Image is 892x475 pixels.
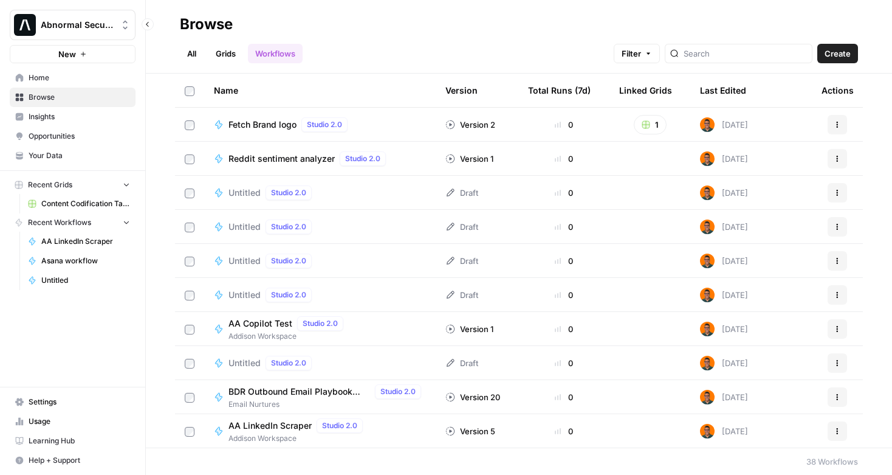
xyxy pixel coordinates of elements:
[29,397,130,407] span: Settings
[214,384,426,410] a: BDR Outbound Email Playbook GeneratorStudio 2.0Email Nurtures
[41,19,114,31] span: Abnormal Security
[271,255,306,266] span: Studio 2.0
[825,47,851,60] span: Create
[228,386,370,398] span: BDR Outbound Email Playbook Generator
[700,390,715,404] img: v3l8z00pdaiqv5s7j6e4zbczth4t
[29,455,130,466] span: Help + Support
[700,254,715,268] img: v3l8z00pdaiqv5s7j6e4zbczth4t
[345,153,380,164] span: Studio 2.0
[10,45,136,63] button: New
[445,255,478,267] div: Draft
[10,392,136,412] a: Settings
[619,74,672,107] div: Linked Grids
[228,331,348,342] span: Addison Workspace
[271,358,306,369] span: Studio 2.0
[58,48,76,60] span: New
[684,47,807,60] input: Search
[214,254,426,268] a: UntitledStudio 2.0
[445,391,500,403] div: Version 20
[22,271,136,290] a: Untitled
[700,151,715,166] img: v3l8z00pdaiqv5s7j6e4zbczth4t
[700,220,715,234] img: v3l8z00pdaiqv5s7j6e4zbczth4t
[10,451,136,470] button: Help + Support
[322,420,357,431] span: Studio 2.0
[528,323,600,335] div: 0
[445,187,478,199] div: Draft
[10,68,136,88] a: Home
[700,185,748,200] div: [DATE]
[41,255,130,266] span: Asana workflow
[29,416,130,427] span: Usage
[248,44,303,63] a: Workflows
[700,356,748,370] div: [DATE]
[22,251,136,271] a: Asana workflow
[700,322,748,336] div: [DATE]
[29,111,130,122] span: Insights
[10,176,136,194] button: Recent Grids
[528,391,600,403] div: 0
[10,431,136,451] a: Learning Hub
[528,255,600,267] div: 0
[528,289,600,301] div: 0
[700,424,748,439] div: [DATE]
[214,316,426,342] a: AA Copilot TestStudio 2.0Addison Workspace
[700,185,715,200] img: v3l8z00pdaiqv5s7j6e4zbczth4t
[271,290,306,300] span: Studio 2.0
[271,187,306,198] span: Studio 2.0
[634,115,667,134] button: 1
[10,10,136,40] button: Workspace: Abnormal Security
[528,74,591,107] div: Total Runs (7d)
[228,399,426,410] span: Email Nurtures
[214,288,426,302] a: UntitledStudio 2.0
[214,220,426,234] a: UntitledStudio 2.0
[29,435,130,446] span: Learning Hub
[700,288,715,302] img: v3l8z00pdaiqv5s7j6e4zbczth4t
[29,131,130,142] span: Opportunities
[228,317,292,330] span: AA Copilot Test
[214,151,426,166] a: Reddit sentiment analyzerStudio 2.0
[22,232,136,251] a: AA LinkedIn Scraper
[208,44,243,63] a: Grids
[700,424,715,439] img: v3l8z00pdaiqv5s7j6e4zbczth4t
[445,289,478,301] div: Draft
[700,390,748,404] div: [DATE]
[445,323,493,335] div: Version 1
[214,74,426,107] div: Name
[228,187,261,199] span: Untitled
[700,117,715,132] img: v3l8z00pdaiqv5s7j6e4zbczth4t
[214,185,426,200] a: UntitledStudio 2.0
[445,425,495,437] div: Version 5
[271,221,306,232] span: Studio 2.0
[41,198,130,209] span: Content Codification Table
[528,119,600,131] div: 0
[228,221,261,233] span: Untitled
[29,150,130,161] span: Your Data
[228,153,335,165] span: Reddit sentiment analyzer
[806,456,858,468] div: 38 Workflows
[29,72,130,83] span: Home
[10,213,136,232] button: Recent Workflows
[214,117,426,132] a: Fetch Brand logoStudio 2.0
[700,74,746,107] div: Last Edited
[180,44,204,63] a: All
[307,119,342,130] span: Studio 2.0
[528,187,600,199] div: 0
[41,236,130,247] span: AA LinkedIn Scraper
[622,47,641,60] span: Filter
[700,117,748,132] div: [DATE]
[528,153,600,165] div: 0
[445,357,478,369] div: Draft
[445,153,493,165] div: Version 1
[445,74,478,107] div: Version
[303,318,338,329] span: Studio 2.0
[228,255,261,267] span: Untitled
[10,88,136,107] a: Browse
[700,254,748,268] div: [DATE]
[180,15,233,34] div: Browse
[28,217,91,228] span: Recent Workflows
[28,179,72,190] span: Recent Grids
[10,127,136,146] a: Opportunities
[214,356,426,370] a: UntitledStudio 2.0
[228,119,297,131] span: Fetch Brand logo
[445,119,495,131] div: Version 2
